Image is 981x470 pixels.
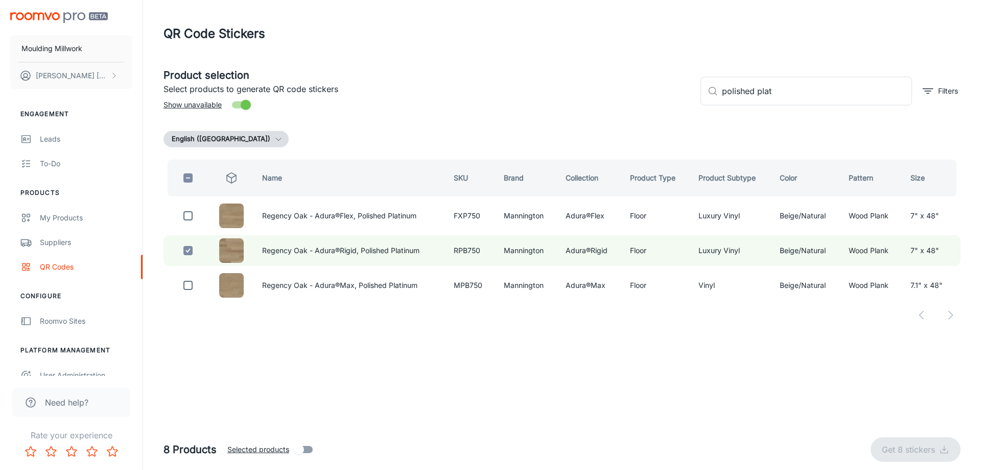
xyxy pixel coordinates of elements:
th: Product Subtype [690,160,772,196]
td: Mannington [496,200,558,231]
p: Moulding Millwork [21,43,82,54]
div: Leads [40,133,132,145]
td: Adura®Flex [557,200,622,231]
button: filter [920,83,961,99]
td: Wood Plank [840,200,903,231]
td: Beige/Natural [772,200,840,231]
th: Color [772,160,840,196]
input: Search by SKU, brand, collection... [722,77,912,105]
th: Pattern [840,160,903,196]
span: Show unavailable [163,99,222,110]
td: Luxury Vinyl [690,200,772,231]
td: Floor [622,270,690,301]
div: Suppliers [40,237,132,248]
button: [PERSON_NAME] [PERSON_NAME] [10,62,132,89]
button: Moulding Millwork [10,35,132,62]
td: Luxury Vinyl [690,235,772,266]
th: Collection [557,160,622,196]
td: Beige/Natural [772,270,840,301]
td: Beige/Natural [772,235,840,266]
div: User Administration [40,370,132,381]
td: Adura®Rigid [557,235,622,266]
h1: QR Code Stickers [163,25,265,43]
td: Vinyl [690,270,772,301]
td: Wood Plank [840,270,903,301]
div: QR Codes [40,261,132,273]
td: 7" x 48" [902,235,961,266]
td: RPB750 [446,235,495,266]
td: Adura®Max [557,270,622,301]
td: Regency Oak - Adura®Max, Polished Platinum [254,270,446,301]
th: Product Type [622,160,690,196]
td: Floor [622,235,690,266]
p: Filters [938,85,958,97]
td: Mannington [496,270,558,301]
p: Select products to generate QR code stickers [163,83,692,95]
th: Size [902,160,961,196]
td: Mannington [496,235,558,266]
div: My Products [40,212,132,223]
th: Brand [496,160,558,196]
td: MPB750 [446,270,495,301]
div: To-do [40,158,132,169]
td: Regency Oak - Adura®Flex, Polished Platinum [254,200,446,231]
td: 7.1" x 48" [902,270,961,301]
td: Regency Oak - Adura®Rigid, Polished Platinum [254,235,446,266]
td: Wood Plank [840,235,903,266]
td: FXP750 [446,200,495,231]
th: SKU [446,160,495,196]
td: 7" x 48" [902,200,961,231]
td: Floor [622,200,690,231]
p: [PERSON_NAME] [PERSON_NAME] [36,70,108,81]
th: Name [254,160,446,196]
button: English ([GEOGRAPHIC_DATA]) [163,131,289,147]
div: Roomvo Sites [40,316,132,327]
img: Roomvo PRO Beta [10,12,108,23]
h5: Product selection [163,68,692,83]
